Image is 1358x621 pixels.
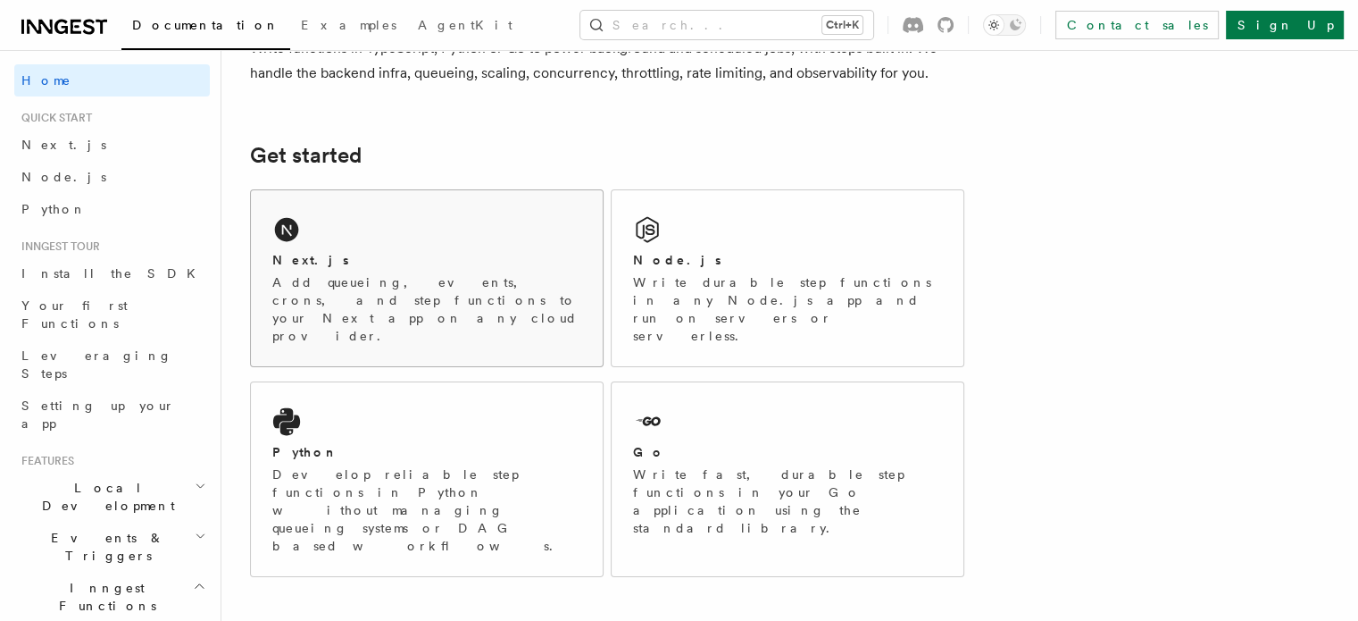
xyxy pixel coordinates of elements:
a: Python [14,193,210,225]
a: Sign Up [1226,11,1344,39]
p: Develop reliable step functions in Python without managing queueing systems or DAG based workflows. [272,466,581,555]
span: AgentKit [418,18,512,32]
a: Your first Functions [14,290,210,340]
a: Get started [250,143,362,168]
a: Contact sales [1055,11,1219,39]
a: Home [14,64,210,97]
span: Python [21,202,87,216]
a: Install the SDK [14,257,210,290]
button: Toggle dark mode [983,14,1026,36]
a: Next.jsAdd queueing, events, crons, and step functions to your Next app on any cloud provider. [250,189,604,367]
span: Examples [301,18,396,32]
a: Setting up your app [14,390,210,440]
h2: Next.js [272,251,349,269]
a: Examples [290,5,407,48]
p: Add queueing, events, crons, and step functions to your Next app on any cloud provider. [272,273,581,345]
p: Write fast, durable step functions in your Go application using the standard library. [633,466,942,537]
button: Local Development [14,472,210,522]
a: Leveraging Steps [14,340,210,390]
button: Search...Ctrl+K [580,11,873,39]
span: Quick start [14,111,92,125]
span: Next.js [21,138,106,152]
a: Next.js [14,129,210,161]
a: AgentKit [407,5,523,48]
h2: Node.js [633,251,721,269]
a: PythonDevelop reliable step functions in Python without managing queueing systems or DAG based wo... [250,382,604,577]
span: Inngest Functions [14,579,193,615]
span: Install the SDK [21,266,206,281]
span: Setting up your app [21,399,175,431]
span: Node.js [21,170,106,184]
p: Write functions in TypeScript, Python or Go to power background and scheduled jobs, with steps bu... [250,36,964,86]
h2: Go [633,443,665,461]
span: Your first Functions [21,298,128,331]
span: Leveraging Steps [21,348,172,381]
kbd: Ctrl+K [822,16,862,34]
span: Inngest tour [14,239,100,254]
h2: Python [272,443,338,461]
a: Node.js [14,161,210,193]
a: Documentation [121,5,290,50]
span: Documentation [132,18,279,32]
a: Node.jsWrite durable step functions in any Node.js app and run on servers or serverless. [611,189,964,367]
span: Local Development [14,479,195,515]
span: Features [14,454,74,468]
span: Home [21,71,71,89]
button: Events & Triggers [14,522,210,572]
a: GoWrite fast, durable step functions in your Go application using the standard library. [611,382,964,577]
p: Write durable step functions in any Node.js app and run on servers or serverless. [633,273,942,345]
span: Events & Triggers [14,529,195,565]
